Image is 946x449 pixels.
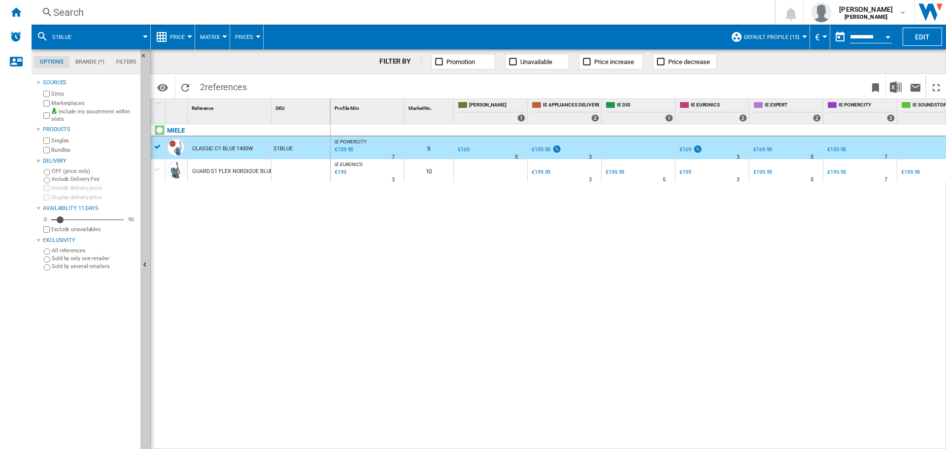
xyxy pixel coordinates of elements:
span: 2 [195,75,252,96]
span: Profile Min [335,105,359,111]
div: 0 [41,216,49,223]
div: IE POWERCITY 2 offers sold by IE POWERCITY [825,99,897,124]
span: IE EXPERT [765,102,821,110]
label: Display delivery price [51,194,136,201]
div: Delivery Time : 7 days [392,152,395,162]
md-menu: Currency [810,25,830,49]
div: Sort None [168,99,187,114]
label: Include my assortment within stats [51,108,136,123]
div: Delivery Time : 3 days [737,152,740,162]
div: s1blue [36,25,145,49]
div: Profile Min Sort None [333,99,404,114]
input: Marketplaces [43,100,50,106]
button: Hide [140,49,152,67]
span: IE POWERCITY [839,102,895,110]
div: GUARD S1 FLEX NORDIQUE BLUE [192,160,272,183]
span: Matrix [200,34,220,40]
div: Delivery Time : 3 days [589,152,592,162]
label: Bundles [51,146,136,154]
div: Products [43,126,136,134]
input: Sold by only one retailer [44,256,50,263]
md-slider: Availability [51,215,124,225]
input: Display delivery price [43,226,50,233]
img: promotionV3.png [693,145,703,153]
div: Delivery Time : 3 days [737,175,740,185]
img: mysite-bg-18x18.png [51,108,57,114]
div: Delivery Time : 3 days [392,175,395,185]
div: IE DID 1 offers sold by IE DID [604,99,675,124]
div: Sort None [333,99,404,114]
div: €199.99 [606,169,624,175]
div: Price [156,25,190,49]
div: 2 offers sold by IE POWERCITY [887,114,895,122]
button: Default profile (15) [744,25,805,49]
div: Delivery Time : 7 days [884,175,887,185]
button: Download in Excel [886,75,906,99]
div: Delivery Time : 5 days [663,175,666,185]
input: Sites [43,91,50,97]
div: Sort None [273,99,330,114]
button: Edit [903,28,942,46]
div: Delivery Time : 5 days [811,175,813,185]
span: Unavailable [520,58,552,66]
md-tab-item: Options [34,56,69,68]
button: Price decrease [653,54,717,69]
div: €169.99 [753,146,772,153]
div: €169 [678,145,703,155]
label: Singles [51,137,136,144]
span: IE EURONICS [691,102,747,110]
span: IE EURONICS [335,162,363,167]
div: Sort None [406,99,453,114]
div: SKU Sort None [273,99,330,114]
div: [PERSON_NAME] 1 offers sold by IE HARVEY NORMAN [456,99,527,124]
span: IE APPLIANCES DELIVERED [543,102,599,110]
label: Exclude unavailables [51,226,136,233]
div: €159.95 [530,145,562,155]
div: Prices [235,25,258,49]
div: Delivery Time : 5 days [811,152,813,162]
button: Maximize [926,75,946,99]
div: Search [53,5,749,19]
div: Sources [43,79,136,87]
div: Default profile (15) [731,25,805,49]
div: €199.99 [530,168,550,177]
div: 1 offers sold by IE DID [665,114,673,122]
button: Reload [175,75,195,99]
button: Unavailable [505,54,569,69]
img: profile.jpg [811,2,831,22]
label: All references [52,247,136,254]
div: 1 offers sold by IE HARVEY NORMAN [517,114,525,122]
span: Promotion [446,58,475,66]
div: €199.99 [901,169,920,175]
span: Default profile (15) [744,34,800,40]
input: All references [44,248,50,255]
div: 10 [405,159,453,182]
div: IE EURONICS 2 offers sold by IE EURONICS [677,99,749,124]
div: €199.99 [752,168,772,177]
div: €199 [679,169,691,175]
span: [PERSON_NAME] [839,4,893,14]
div: Last updated : Thursday, 11 September 2025 05:03 [333,145,353,155]
button: Matrix [200,25,225,49]
span: references [205,82,247,92]
input: Include Delivery Fee [44,177,50,183]
input: Bundles [43,147,50,153]
div: €199.99 [532,169,550,175]
div: Sort None [190,99,271,114]
div: Delivery Time : 3 days [589,175,592,185]
div: FILTER BY [379,57,421,67]
span: Price increase [594,58,634,66]
label: Include delivery price [51,184,136,192]
span: Market No. [408,105,432,111]
span: € [815,32,820,42]
div: €169.99 [752,145,772,155]
div: €159.95 [827,146,846,153]
div: 90 [126,216,136,223]
div: €199.99 [900,168,920,177]
span: Reference [192,105,213,111]
div: Reference Sort None [190,99,271,114]
md-tab-item: Brands (*) [69,56,110,68]
span: Prices [235,34,253,40]
span: [PERSON_NAME] [469,102,525,110]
